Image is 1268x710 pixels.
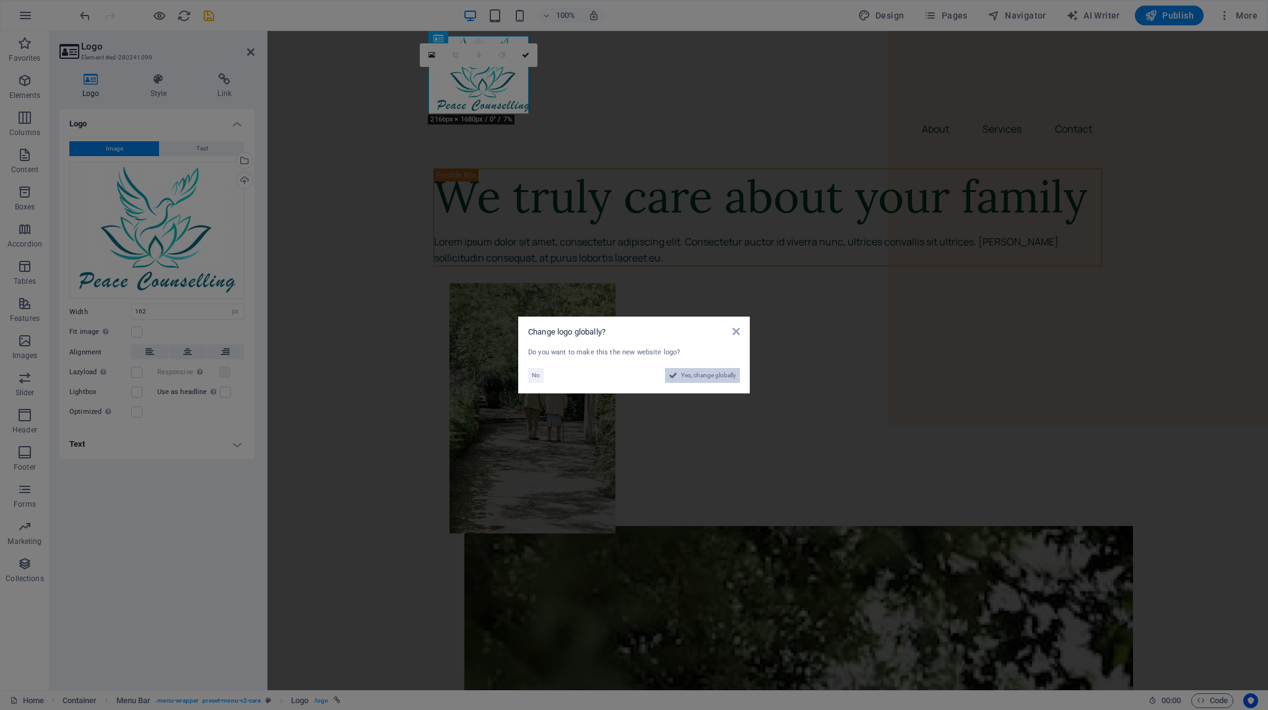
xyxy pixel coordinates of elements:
button: No [528,368,544,383]
span: Change logo globally? [528,327,606,336]
span: No [532,368,540,383]
button: Yes, change globally [665,368,740,383]
span: Yes, change globally [681,368,736,383]
div: Do you want to make this the new website logo? [528,348,740,358]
